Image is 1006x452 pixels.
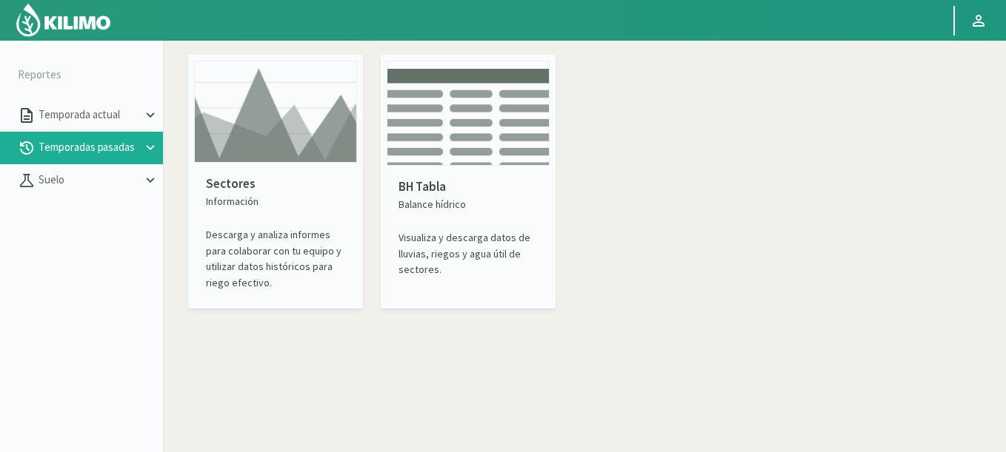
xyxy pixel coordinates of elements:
[36,172,142,189] p: Suelo
[206,227,345,291] p: Descarga y analiza informes para colaborar con tu equipo y utilizar datos históricos para riego e...
[399,197,538,212] p: Balance hídrico
[36,107,142,124] p: Temporada actual
[399,230,538,277] p: Visualiza y descarga datos de lluvias, riegos y agua útil de sectores.
[387,61,550,166] img: card thumbnail
[381,55,556,308] kil-reports-card: past-seasons-summary.SECOND_CARD.TITLE
[206,194,345,209] p: Información
[15,2,112,38] img: Kilimo
[194,61,357,163] img: card thumbnail
[36,139,142,156] p: Temporadas pasadas
[206,175,345,194] p: Sectores
[188,55,363,308] kil-reports-card: past-seasons-summary.PLOTS
[399,178,538,197] p: BH Tabla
